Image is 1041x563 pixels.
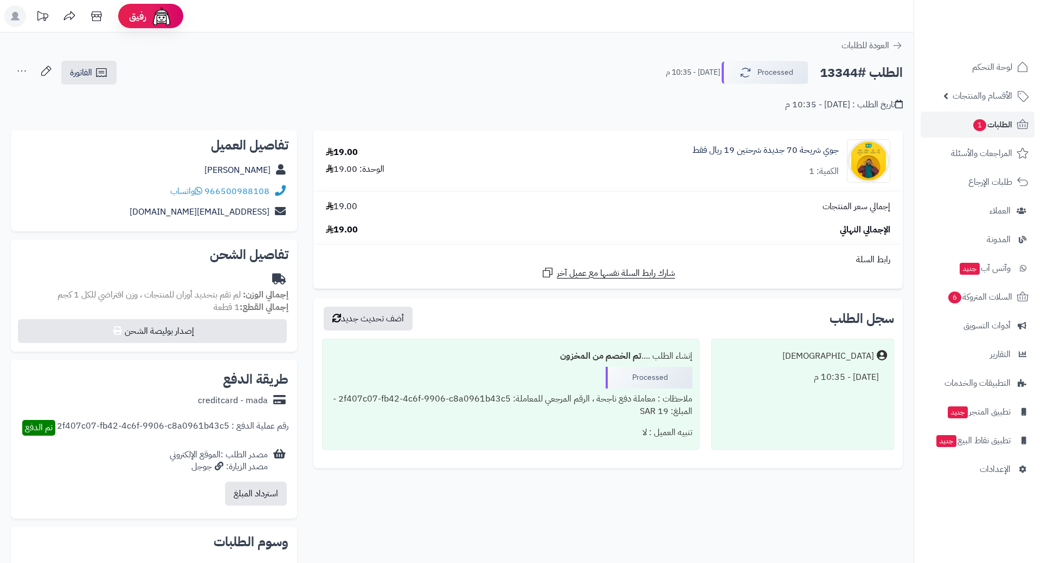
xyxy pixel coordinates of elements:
a: التقارير [921,341,1034,367]
span: الأقسام والمنتجات [953,88,1012,103]
a: جوي شريحة 70 جديدة شرحتين 19 ريال فقط [692,144,839,157]
a: واتساب [170,185,202,198]
span: 19.00 [326,224,358,236]
span: الإعدادات [980,462,1011,477]
span: لوحة التحكم [972,60,1012,75]
a: لوحة التحكم [921,54,1034,80]
div: مصدر الزيارة: جوجل [170,461,268,473]
span: الإجمالي النهائي [840,224,890,236]
a: الطلبات1 [921,112,1034,138]
a: العودة للطلبات [841,39,903,52]
strong: إجمالي القطع: [240,301,288,314]
span: جديد [936,435,956,447]
a: [PERSON_NAME] [204,164,271,177]
div: 19.00 [326,146,358,159]
span: تم الدفع [25,421,53,434]
a: السلات المتروكة6 [921,284,1034,310]
span: طلبات الإرجاع [968,174,1012,190]
span: أدوات التسويق [963,318,1011,333]
div: [DEMOGRAPHIC_DATA] [782,350,874,363]
span: المدونة [987,232,1011,247]
a: 966500988108 [204,185,269,198]
span: جديد [960,263,980,275]
small: [DATE] - 10:35 م [666,67,720,78]
a: العملاء [921,198,1034,224]
span: 6 [948,292,961,303]
b: تم الخصم من المخزون [560,350,641,363]
small: 1 قطعة [214,301,288,314]
a: الإعدادات [921,456,1034,482]
div: إنشاء الطلب .... [329,346,692,367]
strong: إجمالي الوزن: [243,288,288,301]
h3: سجل الطلب [830,312,894,325]
span: السلات المتروكة [947,289,1012,305]
div: رابط السلة [318,254,898,266]
button: استرداد المبلغ [225,482,287,506]
span: العودة للطلبات [841,39,889,52]
h2: الطلب #13344 [820,62,903,84]
div: تاريخ الطلب : [DATE] - 10:35 م [785,99,903,111]
div: تنبيه العميل : لا [329,422,692,443]
div: رقم عملية الدفع : 2f407c07-fb42-4c6f-9906-c8a0961b43c5 [57,420,288,436]
img: logo-2.png [967,28,1031,50]
button: إصدار بوليصة الشحن [18,319,287,343]
div: Processed [606,367,692,389]
span: التطبيقات والخدمات [944,376,1011,391]
span: شارك رابط السلة نفسها مع عميل آخر [557,267,675,280]
a: المدونة [921,227,1034,253]
img: ai-face.png [151,5,172,27]
h2: وسوم الطلبات [20,535,288,548]
span: تطبيق المتجر [947,404,1011,419]
span: 1 [973,119,986,131]
div: الوحدة: 19.00 [326,163,384,176]
span: التقارير [990,347,1011,362]
h2: طريقة الدفع [223,373,288,386]
a: تطبيق المتجرجديد [921,399,1034,425]
a: وآتس آبجديد [921,255,1034,281]
div: [DATE] - 10:35 م [718,367,887,388]
a: تحديثات المنصة [29,5,56,30]
span: وآتس آب [959,261,1011,276]
span: تطبيق نقاط البيع [935,433,1011,448]
span: رفيق [129,10,146,23]
h2: تفاصيل الشحن [20,248,288,261]
div: creditcard - mada [198,394,268,407]
a: شارك رابط السلة نفسها مع عميل آخر [541,266,675,280]
span: المراجعات والأسئلة [951,146,1012,161]
span: الطلبات [972,117,1012,132]
a: تطبيق نقاط البيعجديد [921,428,1034,454]
a: المراجعات والأسئلة [921,140,1034,166]
span: جديد [948,406,968,418]
span: العملاء [989,203,1011,218]
h2: تفاصيل العميل [20,139,288,152]
img: 1706300567-sim-70-q1-24-ar-90x90.jpg [847,139,890,183]
span: لم تقم بتحديد أوزان للمنتجات ، وزن افتراضي للكل 1 كجم [57,288,241,301]
button: أضف تحديث جديد [324,307,413,331]
span: إجمالي سعر المنتجات [822,200,890,213]
a: طلبات الإرجاع [921,169,1034,195]
div: الكمية: 1 [809,165,839,178]
a: الفاتورة [61,61,117,85]
span: الفاتورة [70,66,92,79]
div: مصدر الطلب :الموقع الإلكتروني [170,449,268,474]
a: التطبيقات والخدمات [921,370,1034,396]
span: 19.00 [326,200,357,213]
div: ملاحظات : معاملة دفع ناجحة ، الرقم المرجعي للمعاملة: 2f407c07-fb42-4c6f-9906-c8a0961b43c5 - المبل... [329,389,692,422]
a: [EMAIL_ADDRESS][DOMAIN_NAME] [130,205,269,218]
button: Processed [722,61,808,84]
a: أدوات التسويق [921,313,1034,339]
